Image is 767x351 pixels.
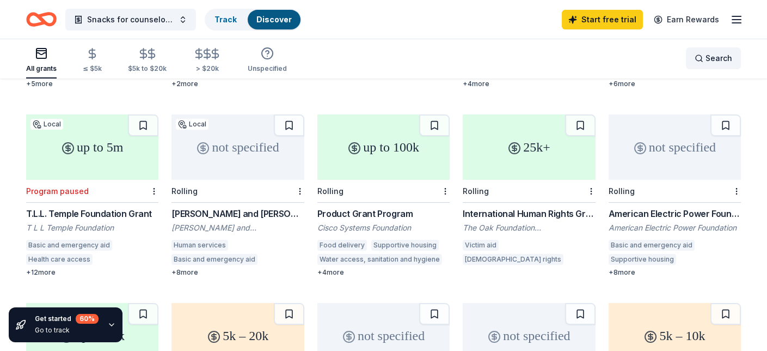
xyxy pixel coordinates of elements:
div: American Electric Power Foundation Grants [609,207,741,220]
div: Rolling [171,186,198,196]
div: + 8 more [609,268,741,277]
div: Basic and emergency aid [609,240,695,251]
div: Unspecified [248,64,287,73]
div: + 2 more [171,80,304,88]
div: All grants [26,64,57,73]
div: The Oak Foundation [GEOGRAPHIC_DATA] [463,222,595,233]
button: $5k to $20k [128,43,167,78]
div: + 12 more [26,268,158,277]
button: Unspecified [248,43,287,78]
div: [PERSON_NAME] and [PERSON_NAME] Foundation Grant [171,207,304,220]
a: up to 5mLocalProgram pausedT.L.L. Temple Foundation GrantT L L Temple FoundationBasic and emergen... [26,114,158,277]
div: + 8 more [171,268,304,277]
a: up to 100kRollingProduct Grant ProgramCisco Systems FoundationFood deliverySupportive housingWate... [317,114,450,277]
div: Food delivery [317,240,367,251]
a: Home [26,7,57,32]
div: Supportive housing [609,254,676,265]
a: not specifiedLocalRolling[PERSON_NAME] and [PERSON_NAME] Foundation Grant[PERSON_NAME] and [PERSO... [171,114,304,277]
div: Water access, sanitation and hygiene [317,254,442,265]
div: not specified [171,114,304,180]
div: Rolling [463,186,489,196]
div: Program paused [26,186,89,196]
div: Health care access [26,254,93,265]
a: Discover [256,15,292,24]
div: not specified [609,114,741,180]
div: up to 100k [317,114,450,180]
div: Supportive housing [371,240,439,251]
div: Victim aid [463,240,499,251]
div: Basic and emergency aid [171,254,257,265]
div: + 4 more [463,80,595,88]
div: Go to track [35,326,99,335]
div: Rolling [317,186,343,196]
div: T.L.L. Temple Foundation Grant [26,207,158,220]
div: + 6 more [609,80,741,88]
div: American Electric Power Foundation [609,222,741,233]
button: TrackDiscover [205,9,302,31]
div: T L L Temple Foundation [26,222,158,233]
div: Cisco Systems Foundation [317,222,450,233]
div: Product Grant Program [317,207,450,220]
div: International Human Rights Grant Programme [463,207,595,220]
button: All grants [26,43,57,78]
div: Human services [171,240,228,251]
button: Snacks for counselors and clients [65,9,196,31]
div: ≤ $5k [83,64,102,73]
span: Search [705,52,732,65]
div: + 5 more [26,80,158,88]
button: Search [686,47,741,69]
div: Basic and emergency aid [26,240,112,251]
div: [PERSON_NAME] and [PERSON_NAME] Foundation [171,222,304,233]
button: ≤ $5k [83,43,102,78]
div: 25k+ [463,114,595,180]
a: 25k+RollingInternational Human Rights Grant ProgrammeThe Oak Foundation [GEOGRAPHIC_DATA]Victim a... [463,114,595,268]
a: Earn Rewards [647,10,726,29]
div: Get started [35,314,99,324]
div: Rolling [609,186,635,196]
div: Local [30,119,63,130]
button: > $20k [193,43,222,78]
div: Local [176,119,208,130]
div: up to 5m [26,114,158,180]
a: Track [214,15,237,24]
div: + 4 more [317,268,450,277]
a: Start free trial [562,10,643,29]
div: $5k to $20k [128,64,167,73]
span: Snacks for counselors and clients [87,13,174,26]
a: not specifiedRollingAmerican Electric Power Foundation GrantsAmerican Electric Power FoundationBa... [609,114,741,277]
div: [DEMOGRAPHIC_DATA] rights [463,254,563,265]
div: 60 % [76,314,99,324]
div: > $20k [193,64,222,73]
